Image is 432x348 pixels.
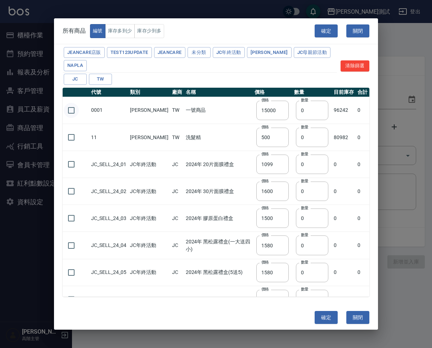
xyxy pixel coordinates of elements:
[332,286,356,313] td: 0
[89,205,128,232] td: JC_SELL_24_03
[184,151,253,178] td: 2024年 20片面膜禮盒
[64,47,105,58] button: JeanCare店販
[170,97,184,124] td: TW
[184,286,253,313] td: 2024年 奢華綜合禮盒
[332,259,356,286] td: 0
[128,88,170,97] th: 類別
[332,178,356,205] td: 0
[128,232,170,259] td: JC年終活動
[301,232,309,238] label: 數量
[332,88,356,97] th: 目前庫存
[184,124,253,151] td: 洗髮精
[89,88,128,97] th: 代號
[356,88,369,97] th: 合計
[89,178,128,205] td: JC_SELL_24_02
[346,311,369,324] button: 關閉
[128,205,170,232] td: JC年終活動
[341,60,369,72] button: 清除篩選
[154,47,185,58] button: Jeancare
[261,178,269,184] label: 價格
[170,178,184,205] td: JC
[89,97,128,124] td: 0001
[90,24,105,38] button: 編號
[315,311,338,324] button: 確定
[332,232,356,259] td: 0
[184,178,253,205] td: 2024年 30片面膜禮盒
[184,97,253,124] td: 一號商品
[356,97,369,124] td: 0
[301,287,309,292] label: 數量
[184,205,253,232] td: 2024年 膠原蛋白禮盒
[64,74,87,85] button: JC
[184,232,253,259] td: 2024年 黑松露禮盒(一大送四小)
[261,260,269,265] label: 價格
[356,205,369,232] td: 0
[315,24,338,38] button: 確定
[89,151,128,178] td: JC_SELL_24_01
[89,259,128,286] td: JC_SELL_24_05
[261,97,269,103] label: 價格
[170,88,184,97] th: 廠商
[64,60,87,71] button: Napla
[294,47,331,58] button: JC母親節活動
[346,24,369,38] button: 關閉
[170,151,184,178] td: JC
[356,151,369,178] td: 0
[356,259,369,286] td: 0
[247,47,292,58] button: [PERSON_NAME]
[356,124,369,151] td: 0
[170,124,184,151] td: TW
[261,151,269,157] label: 價格
[89,124,128,151] td: 11
[213,47,245,58] button: JC年終活動
[128,286,170,313] td: JC年終活動
[134,24,164,38] button: 庫存少到多
[128,259,170,286] td: JC年終活動
[170,286,184,313] td: JC
[261,205,269,211] label: 價格
[170,259,184,286] td: JC
[332,205,356,232] td: 0
[332,124,356,151] td: 80982
[356,178,369,205] td: 0
[107,47,152,58] button: test123Update
[301,151,309,157] label: 數量
[253,88,292,97] th: 價格
[128,178,170,205] td: JC年終活動
[105,24,135,38] button: 庫存多到少
[89,232,128,259] td: JC_SELL_24_04
[332,97,356,124] td: 96242
[301,178,309,184] label: 數量
[301,260,309,265] label: 數量
[301,97,309,103] label: 數量
[188,47,211,58] button: 未分類
[170,232,184,259] td: JC
[301,205,309,211] label: 數量
[170,205,184,232] td: JC
[261,124,269,130] label: 價格
[128,151,170,178] td: JC年終活動
[128,97,170,124] td: [PERSON_NAME]
[261,287,269,292] label: 價格
[128,124,170,151] td: [PERSON_NAME]
[89,286,128,313] td: JC_SELL_24_06
[184,259,253,286] td: 2024年 黑松露禮盒(5送5)
[301,124,309,130] label: 數量
[184,88,253,97] th: 名稱
[356,232,369,259] td: 0
[63,24,164,38] div: 所有商品
[332,151,356,178] td: 0
[292,88,332,97] th: 數量
[356,286,369,313] td: 0
[89,74,112,85] button: TW
[261,232,269,238] label: 價格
